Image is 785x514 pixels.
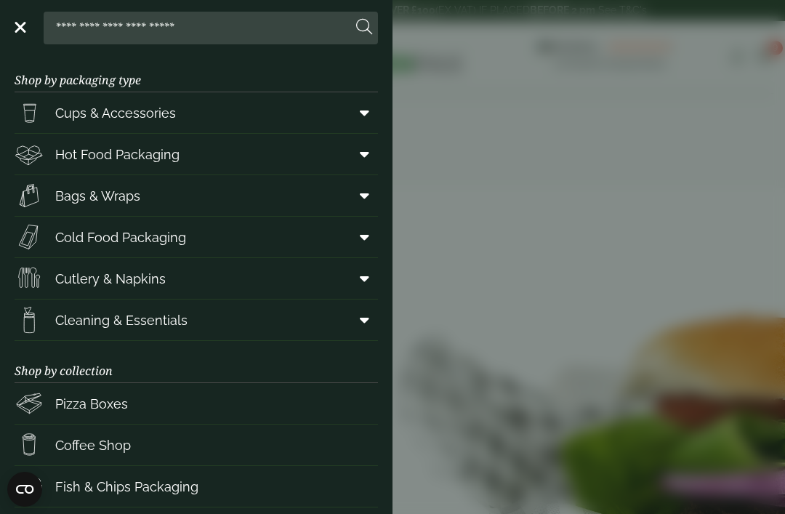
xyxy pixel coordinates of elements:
img: Cutlery.svg [15,264,44,293]
a: Fish & Chips Packaging [15,466,378,507]
a: Pizza Boxes [15,383,378,424]
img: open-wipe.svg [15,305,44,334]
img: Pizza_boxes.svg [15,389,44,418]
h3: Shop by collection [15,341,378,383]
span: Hot Food Packaging [55,145,180,164]
span: Cold Food Packaging [55,228,186,247]
a: Cutlery & Napkins [15,258,378,299]
span: Coffee Shop [55,435,131,455]
img: HotDrink_paperCup.svg [15,430,44,459]
a: Cleaning & Essentials [15,300,378,340]
span: Cleaning & Essentials [55,310,188,330]
a: Hot Food Packaging [15,134,378,174]
span: Pizza Boxes [55,394,128,414]
a: Cold Food Packaging [15,217,378,257]
span: Cutlery & Napkins [55,269,166,289]
span: Cups & Accessories [55,103,176,123]
img: Sandwich_box.svg [15,222,44,252]
img: PintNhalf_cup.svg [15,98,44,127]
img: Paper_carriers.svg [15,181,44,210]
a: Cups & Accessories [15,92,378,133]
a: Coffee Shop [15,425,378,465]
span: Bags & Wraps [55,186,140,206]
a: Bags & Wraps [15,175,378,216]
img: Deli_box.svg [15,140,44,169]
span: Fish & Chips Packaging [55,477,198,497]
button: Open CMP widget [7,472,42,507]
h3: Shop by packaging type [15,50,378,92]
